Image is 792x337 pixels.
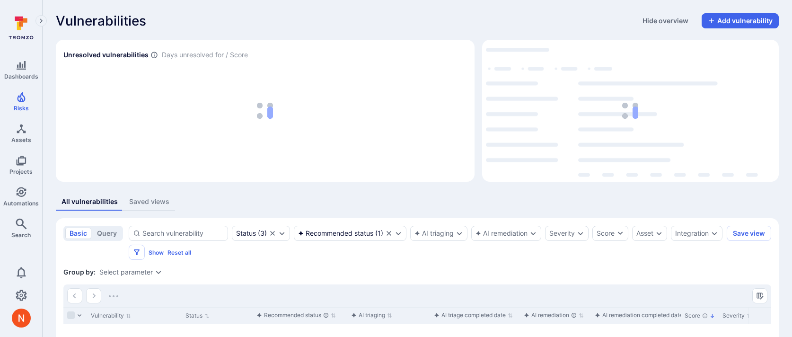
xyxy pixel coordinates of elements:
button: Go to the previous page [67,288,82,303]
button: Recommended status(1) [298,230,383,237]
div: AI triage completed date [434,310,506,320]
button: Sort by function(){return k.createElement(fN.A,{direction:"row",alignItems:"center",gap:4},k.crea... [434,311,513,319]
button: Select parameter [99,268,153,276]
button: Clear selection [269,230,276,237]
button: Expand dropdown [577,230,584,237]
button: Sort by Severity [722,312,752,319]
button: Sort by function(){return k.createElement(fN.A,{direction:"row",alignItems:"center",gap:4},k.crea... [256,311,336,319]
button: Sort by function(){return k.createElement(fN.A,{direction:"row",alignItems:"center",gap:4},k.crea... [595,311,690,319]
input: Search vulnerability [142,229,224,238]
div: Recommended status [256,310,329,320]
button: AI remediation [475,230,528,237]
span: Days unresolved for / Score [162,50,248,60]
img: Loading... [109,295,118,297]
div: Status [236,230,256,237]
button: Sort by function(){return k.createElement(fN.A,{direction:"row",alignItems:"center",gap:4},k.crea... [351,311,392,319]
div: assets tabs [56,193,779,211]
div: grouping parameters [99,268,162,276]
button: Sort by Vulnerability [91,312,131,319]
img: ACg8ocIprwjrgDQnDsNSk9Ghn5p5-B8DpAKWoJ5Gi9syOE4K59tr4Q=s96-c [12,309,31,328]
button: Expand dropdown [278,230,286,237]
button: Status(3) [236,230,267,237]
div: Recommended status [298,230,373,237]
span: Projects [9,168,33,175]
i: Expand navigation menu [38,17,44,25]
button: basic [65,228,91,239]
button: Show [149,249,164,256]
button: Expand dropdown [655,230,663,237]
button: query [93,228,121,239]
div: Score [597,229,615,238]
span: Dashboards [4,73,38,80]
button: Severity [549,230,575,237]
button: Expand dropdown [155,268,162,276]
button: Expand dropdown [456,230,463,237]
button: Sort by function(){return k.createElement(fN.A,{direction:"row",alignItems:"center",gap:4},k.crea... [524,311,584,319]
button: Reset all [167,249,191,256]
button: Expand dropdown [529,230,537,237]
button: Expand dropdown [395,230,402,237]
button: Filters [129,245,145,260]
button: Save view [727,226,771,241]
div: The vulnerability score is based on the parameters defined in the settings [702,313,708,319]
div: Saved views [129,197,169,206]
button: Score [592,226,628,241]
div: Neeren Patki [12,309,31,328]
div: All vulnerabilities [62,197,118,206]
button: Go to the next page [86,288,101,303]
button: Hide overview [637,13,694,28]
div: AI remediation completed date [595,310,683,320]
button: Sort by Status [185,312,210,319]
div: ( 1 ) [298,230,383,237]
button: Integration [675,230,709,237]
button: AI triaging [414,230,454,237]
h2: Unresolved vulnerabilities [63,50,149,60]
button: Manage columns [752,288,767,303]
span: Search [11,231,31,239]
button: Sort by Score [685,312,715,319]
div: ( 3 ) [236,230,267,237]
img: Loading... [622,103,638,119]
button: Expand navigation menu [35,15,47,27]
span: Select all rows [67,311,75,319]
button: Expand dropdown [711,230,718,237]
div: AI triaging [351,310,385,320]
span: Automations [3,200,39,207]
span: Assets [11,136,31,143]
span: Group by: [63,267,96,277]
div: AI remediation [524,310,577,320]
button: Clear selection [385,230,393,237]
div: Top integrations by vulnerabilities [482,40,779,182]
p: Sorted by: Highest first [710,311,715,321]
button: Asset [636,230,653,237]
button: Add vulnerability [702,13,779,28]
span: Vulnerabilities [56,13,146,28]
span: Number of vulnerabilities in status ‘Open’ ‘Triaged’ and ‘In process’ divided by score and scanne... [150,50,158,60]
span: Risks [14,105,29,112]
div: loading spinner [486,44,775,178]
